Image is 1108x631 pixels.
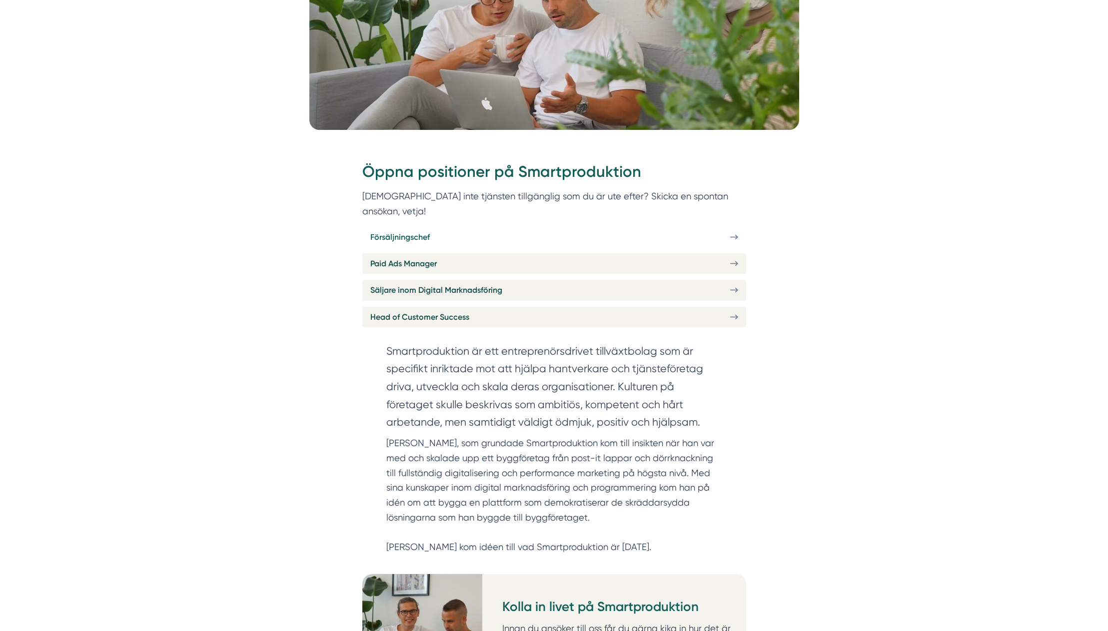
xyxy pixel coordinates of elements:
[370,311,469,323] span: Head of Customer Success
[502,598,738,621] h3: Kolla in livet på Smartproduktion
[386,436,722,555] p: [PERSON_NAME], som grundade Smartproduktion kom till insikten när han var med och skalade upp ett...
[362,161,746,189] h2: Öppna positioner på Smartproduktion
[370,284,502,296] span: Säljare inom Digital Marknadsföring
[362,253,746,274] a: Paid Ads Manager
[386,342,722,436] section: Smartproduktion är ett entreprenörsdrivet tillväxtbolag som är specifikt inriktade mot att hjälpa...
[362,189,746,218] p: [DEMOGRAPHIC_DATA] inte tjänsten tillgänglig som du är ute efter? Skicka en spontan ansökan, vetja!
[370,231,430,243] span: Försäljningschef
[362,227,746,247] a: Försäljningschef
[370,257,437,270] span: Paid Ads Manager
[362,280,746,300] a: Säljare inom Digital Marknadsföring
[362,307,746,327] a: Head of Customer Success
